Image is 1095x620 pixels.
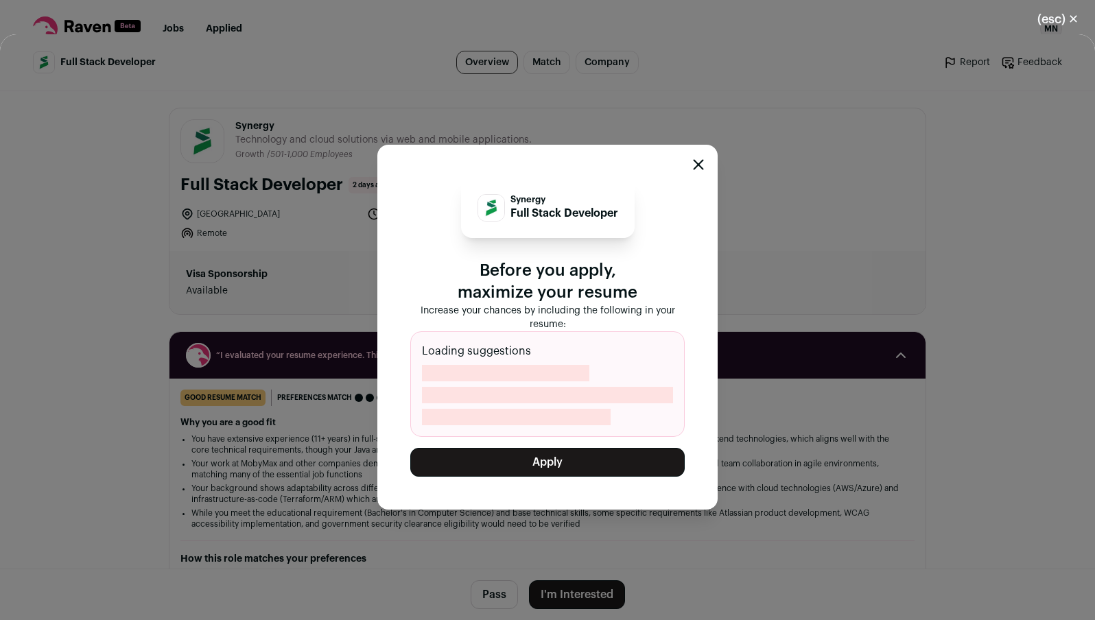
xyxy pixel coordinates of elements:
[410,304,685,331] p: Increase your chances by including the following in your resume:
[410,260,685,304] p: Before you apply, maximize your resume
[478,195,504,221] img: 8222cb0a0d02254238a2aaeed9b7372b28b1b5603bdd3501a1f5289d2ebba6af.jpg
[510,194,618,205] p: Synergy
[1021,4,1095,34] button: Close modal
[410,448,685,477] button: Apply
[410,331,685,437] div: Loading suggestions
[693,159,704,170] button: Close modal
[510,205,618,222] p: Full Stack Developer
